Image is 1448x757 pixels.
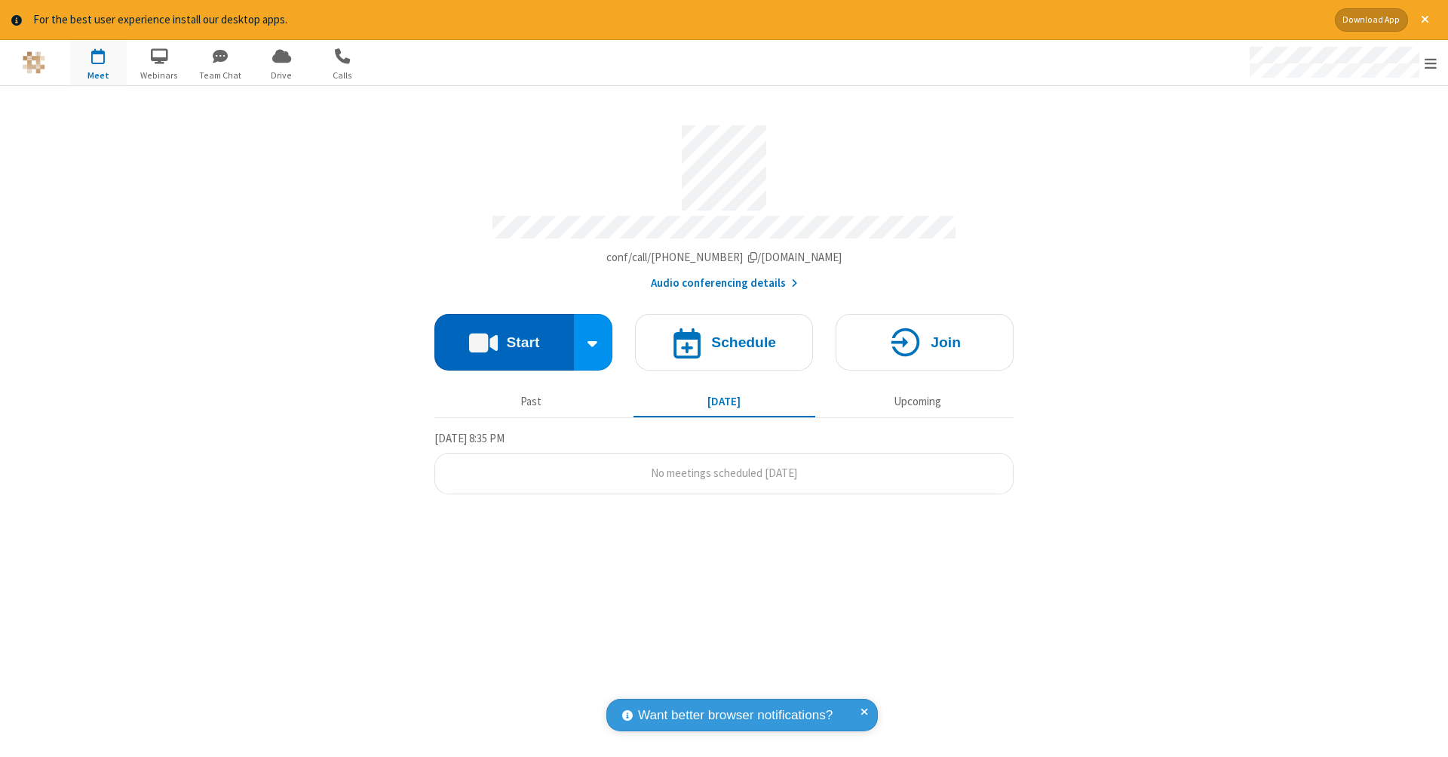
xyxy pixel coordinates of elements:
span: Copy my meeting room link [606,250,842,264]
button: Copy my meeting room linkCopy my meeting room link [606,249,842,266]
button: Past [440,388,622,417]
button: Upcoming [827,388,1008,417]
h4: Start [506,335,539,349]
span: Drive [253,69,310,82]
button: Download App [1335,8,1408,32]
span: Calls [314,69,371,82]
span: No meetings scheduled [DATE] [651,466,797,480]
div: Open menu [1235,40,1448,85]
div: Start conference options [574,314,613,371]
img: QA Selenium DO NOT DELETE OR CHANGE [23,51,45,74]
span: Team Chat [192,69,249,82]
button: Audio conferencing details [651,275,798,292]
section: Account details [434,114,1014,291]
h4: Schedule [711,335,776,349]
button: Start [434,314,574,371]
button: Schedule [635,314,813,371]
button: Close alert [1413,8,1437,32]
h4: Join [931,335,961,349]
button: Logo [5,40,62,85]
span: Want better browser notifications? [638,706,833,725]
span: [DATE] 8:35 PM [434,431,505,445]
span: Meet [70,69,127,82]
section: Today's Meetings [434,429,1014,494]
div: For the best user experience install our desktop apps. [33,11,1324,29]
button: Join [836,314,1014,371]
button: [DATE] [633,388,815,417]
span: Webinars [131,69,188,82]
